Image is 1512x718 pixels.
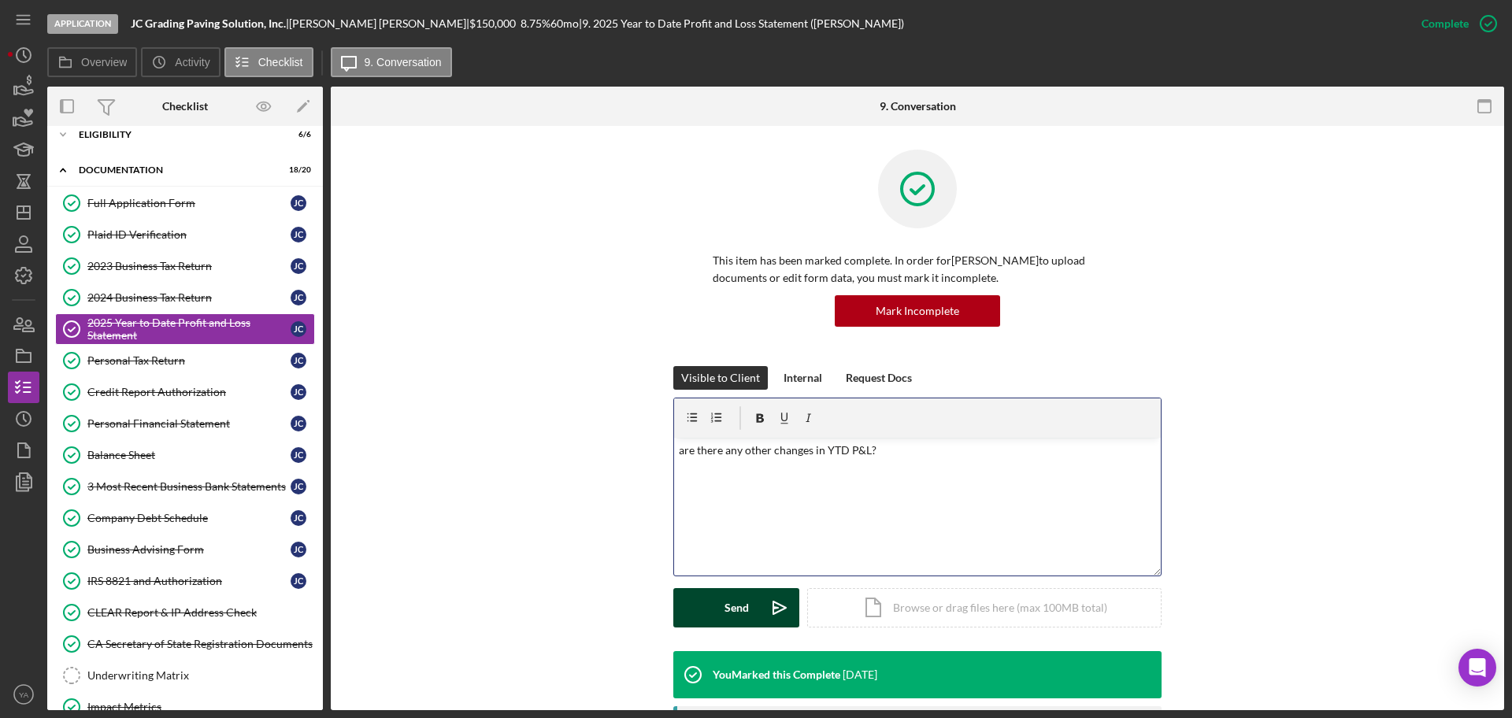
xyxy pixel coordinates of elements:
[55,439,315,471] a: Balance SheetJC
[55,313,315,345] a: 2025 Year to Date Profit and Loss StatementJC
[55,502,315,534] a: Company Debt ScheduleJC
[579,17,904,30] div: | 9. 2025 Year to Date Profit and Loss Statement ([PERSON_NAME])
[291,384,306,400] div: J C
[87,354,291,367] div: Personal Tax Return
[55,376,315,408] a: Credit Report AuthorizationJC
[1406,8,1504,39] button: Complete
[87,228,291,241] div: Plaid ID Verification
[19,690,29,699] text: YA
[365,56,442,68] label: 9. Conversation
[131,17,286,30] b: JC Grading Paving Solution, Inc.
[87,701,314,713] div: Impact Metrics
[55,345,315,376] a: Personal Tax ReturnJC
[87,669,314,682] div: Underwriting Matrix
[289,17,469,30] div: [PERSON_NAME] [PERSON_NAME] |
[469,17,516,30] span: $150,000
[87,606,314,619] div: CLEAR Report & IP Address Check
[291,542,306,557] div: J C
[55,628,315,660] a: CA Secretary of State Registration Documents
[283,165,311,175] div: 18 / 20
[673,588,799,627] button: Send
[880,100,956,113] div: 9. Conversation
[291,573,306,589] div: J C
[843,668,877,681] time: 2025-07-28 21:16
[47,47,137,77] button: Overview
[291,447,306,463] div: J C
[55,534,315,565] a: Business Advising FormJC
[55,408,315,439] a: Personal Financial StatementJC
[55,250,315,282] a: 2023 Business Tax ReturnJC
[162,100,208,113] div: Checklist
[55,660,315,691] a: Underwriting Matrix
[87,575,291,587] div: IRS 8821 and Authorization
[141,47,220,77] button: Activity
[291,290,306,305] div: J C
[87,449,291,461] div: Balance Sheet
[79,130,272,139] div: Eligibility
[291,227,306,242] div: J C
[131,17,289,30] div: |
[8,679,39,710] button: YA
[876,295,959,327] div: Mark Incomplete
[550,17,579,30] div: 60 mo
[291,258,306,274] div: J C
[1421,8,1469,39] div: Complete
[175,56,209,68] label: Activity
[331,47,452,77] button: 9. Conversation
[87,480,291,493] div: 3 Most Recent Business Bank Statements
[291,195,306,211] div: J C
[681,366,760,390] div: Visible to Client
[291,479,306,494] div: J C
[79,165,272,175] div: Documentation
[1458,649,1496,687] div: Open Intercom Messenger
[713,252,1122,287] p: This item has been marked complete. In order for [PERSON_NAME] to upload documents or edit form d...
[87,417,291,430] div: Personal Financial Statement
[724,588,749,627] div: Send
[776,366,830,390] button: Internal
[81,56,127,68] label: Overview
[846,366,912,390] div: Request Docs
[87,638,314,650] div: CA Secretary of State Registration Documents
[291,416,306,431] div: J C
[55,471,315,502] a: 3 Most Recent Business Bank StatementsJC
[283,130,311,139] div: 6 / 6
[87,512,291,524] div: Company Debt Schedule
[55,219,315,250] a: Plaid ID VerificationJC
[55,565,315,597] a: IRS 8821 and AuthorizationJC
[87,386,291,398] div: Credit Report Authorization
[291,510,306,526] div: J C
[291,321,306,337] div: J C
[87,291,291,304] div: 2024 Business Tax Return
[784,366,822,390] div: Internal
[87,260,291,272] div: 2023 Business Tax Return
[679,442,1157,459] p: are there any other changes in YTD P&L?
[713,668,840,681] div: You Marked this Complete
[87,316,291,342] div: 2025 Year to Date Profit and Loss Statement
[47,14,118,34] div: Application
[673,366,768,390] button: Visible to Client
[55,187,315,219] a: Full Application FormJC
[87,543,291,556] div: Business Advising Form
[521,17,550,30] div: 8.75 %
[258,56,303,68] label: Checklist
[835,295,1000,327] button: Mark Incomplete
[55,597,315,628] a: CLEAR Report & IP Address Check
[838,366,920,390] button: Request Docs
[87,197,291,209] div: Full Application Form
[55,282,315,313] a: 2024 Business Tax ReturnJC
[291,353,306,368] div: J C
[224,47,313,77] button: Checklist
